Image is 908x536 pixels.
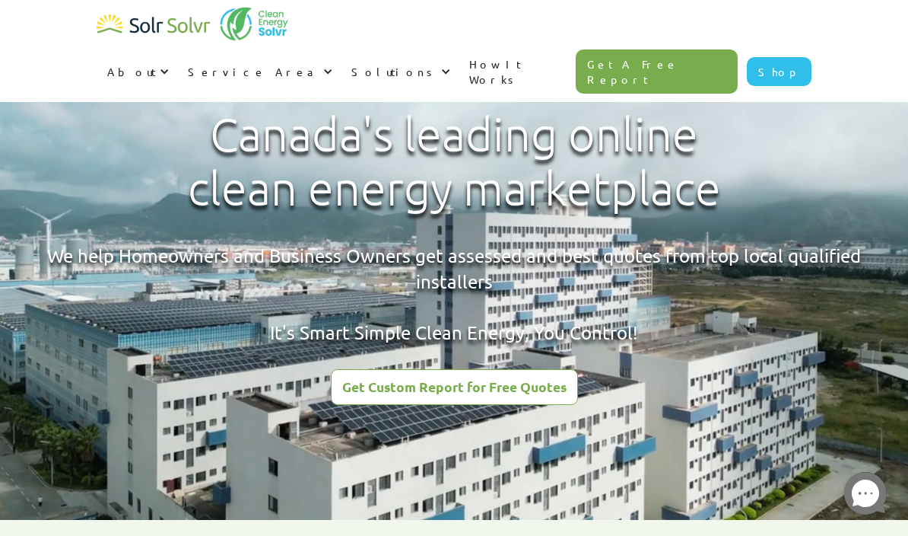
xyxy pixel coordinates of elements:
[107,64,156,79] div: About
[97,49,177,94] div: About
[27,243,881,345] div: We help Homeowners and Business Owners get assessed and best quotes from top local qualified inst...
[747,57,811,86] a: Shop
[351,64,437,79] div: Solutions
[331,369,578,405] a: Get Custom Report for Free Quotes
[341,49,459,94] div: Solutions
[188,64,319,79] div: Service Area
[576,49,738,94] a: Get A Free Report
[342,380,567,394] div: Get Custom Report for Free Quotes
[459,41,576,102] a: How It Works
[177,49,341,94] div: Service Area
[175,107,734,217] h1: Canada's leading online clean energy marketplace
